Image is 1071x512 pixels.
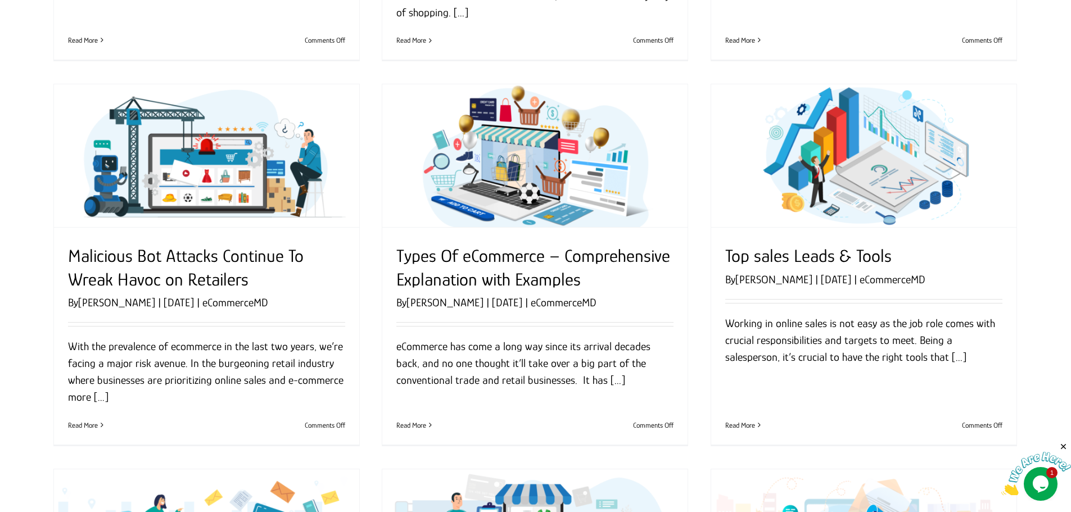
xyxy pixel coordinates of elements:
span: | [851,273,860,286]
a: Types Of eCommerce – Comprehensive Explanation with Examples [382,84,688,227]
a: More on How Can Social Commerce Be Used to Boost Customer Loyalty Programs? [68,36,98,44]
p: eCommerce has come a long way since its arrival decades back, and no one thought it’ll take over ... [396,338,674,388]
a: Malicious Bot Attacks Continue To Wreak Havoc on Retailers [68,246,304,289]
span: | [522,296,531,309]
p: Working in online sales is not easy as the job role comes with crucial responsibilities and targe... [725,315,1002,365]
a: eCommerceMD [202,296,268,309]
a: More on Malicious Bot Attacks Continue To Wreak Havoc on Retailers [68,421,98,429]
a: eCommerceMD [531,296,596,309]
span: | [812,273,821,286]
a: More on Composable Commerce: Ensuring That You Staying Ahead Of the Curve [725,36,755,44]
a: More on Shopper’s Expectations of Top-Notch Customer Service Cause E-Commerce Bounce Rate [396,36,426,44]
span: [DATE] [492,296,522,309]
span: Comments Off [633,421,674,429]
span: | [483,296,492,309]
a: More on Top sales Leads & Tools [725,421,755,429]
p: By [396,294,674,311]
a: [PERSON_NAME] [78,296,155,309]
p: With the prevalence of ecommerce in the last two years, we’re facing a major risk avenue. In the ... [68,338,345,405]
a: More on Types Of eCommerce – Comprehensive Explanation with Examples [396,421,426,429]
iframe: chat widget [1001,442,1071,495]
a: [PERSON_NAME] [406,296,483,309]
a: eCommerceMD [860,273,925,286]
a: Malicious Bot Attacks Continue To Wreak Havoc on Retailers [54,84,359,227]
span: Comments Off [305,421,345,429]
span: Comments Off [962,421,1002,429]
span: | [194,296,202,309]
span: Comments Off [305,36,345,44]
span: [DATE] [821,273,851,286]
span: Comments Off [633,36,674,44]
p: By [68,294,345,311]
span: Comments Off [962,36,1002,44]
span: [DATE] [164,296,194,309]
a: Top sales Leads & Tools [725,246,892,266]
p: By [725,271,1002,288]
a: Types Of eCommerce – Comprehensive Explanation with Examples [396,246,670,289]
span: | [155,296,164,309]
a: [PERSON_NAME] [735,273,812,286]
a: Top sales Leads & Tools [711,84,1016,227]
